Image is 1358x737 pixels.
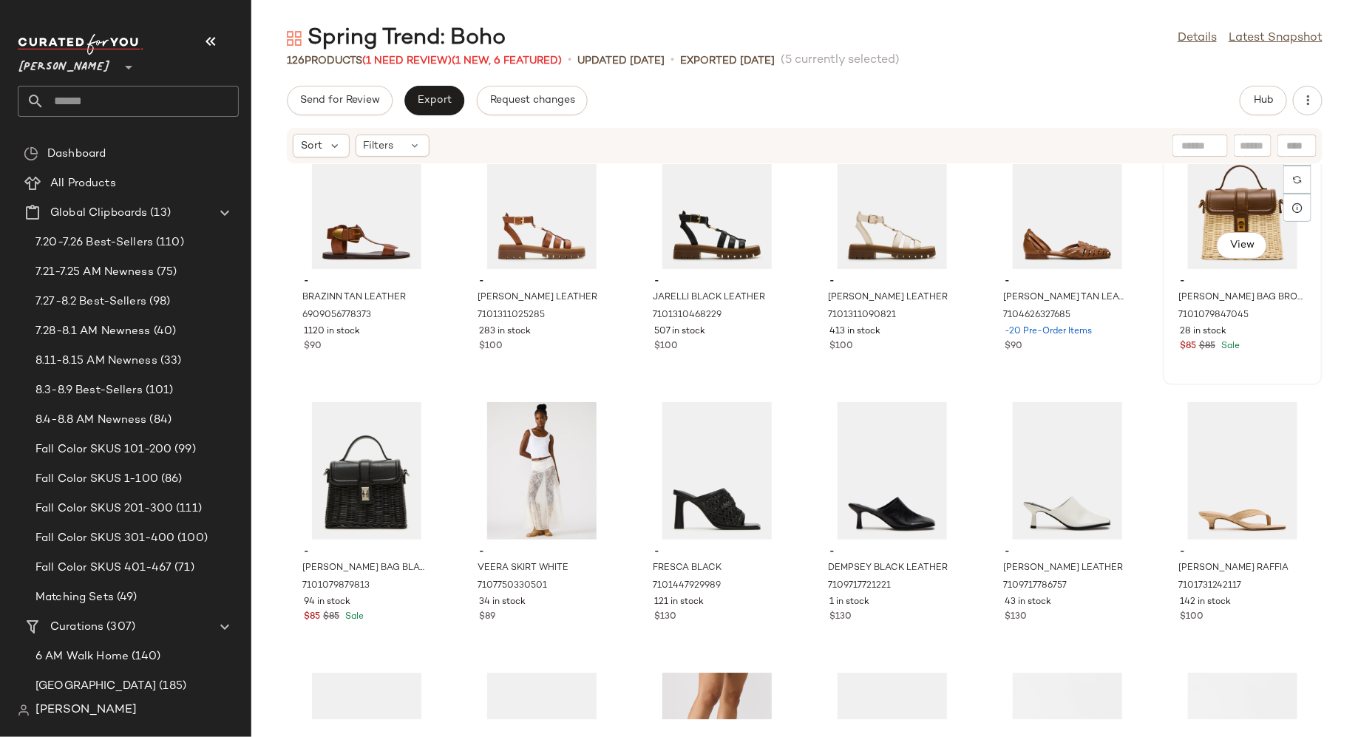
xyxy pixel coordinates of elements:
span: Matching Sets [35,589,114,606]
span: JARELLI BLACK LEATHER [653,291,765,305]
span: (99) [172,441,196,458]
span: - [829,275,955,288]
span: (1 New, 6 Featured) [452,55,562,67]
span: 7101079847045 [1178,309,1249,322]
span: 7107750330501 [478,580,547,593]
span: 1120 in stock [304,325,360,339]
span: 507 in stock [654,325,705,339]
img: STEVEMADDEN_SHOES_DEMPSEY_WHITE-LEATHER.jpg [993,402,1142,540]
span: - [304,275,430,288]
span: - [1180,546,1306,559]
span: Fall Color SKUS 101-200 [35,441,172,458]
span: Dashboard [47,146,106,163]
img: svg%3e [287,31,302,46]
span: Send for Review [299,95,380,106]
span: - [1005,275,1130,288]
span: 7109717786757 [1003,580,1067,593]
span: Request changes [489,95,575,106]
span: - [479,546,605,559]
img: svg%3e [1293,175,1302,184]
span: 7101731242117 [1178,580,1241,593]
span: Global Clipboards [50,205,147,222]
span: - [479,275,605,288]
div: Spring Trend: Boho [287,24,506,53]
a: Details [1178,30,1217,47]
span: 126 [287,55,305,67]
span: [PERSON_NAME] [35,702,137,719]
span: [PERSON_NAME] LEATHER [478,291,597,305]
span: -20 Pre-Order Items [1005,325,1092,339]
span: 7.28-8.1 AM Newness [35,323,151,340]
span: $130 [1005,611,1027,624]
span: (71) [172,560,194,577]
img: STEVEMADDEN_APPAREL_BP209244_WHITE_22462.jpg [467,402,617,540]
img: STEVEMADDEN_SHOES_FRESCA_BLACK_01.jpg [642,402,792,540]
img: STEVEMADDEN_SHOES_DEMPSEY_BLACK-LEATHER.jpg [818,402,967,540]
span: Curations [50,619,103,636]
span: (98) [146,293,171,310]
span: [PERSON_NAME] LEATHER [1003,562,1123,575]
span: 7.20-7.26 Best-Sellers [35,234,153,251]
span: (84) [147,412,172,429]
span: 8.4-8.8 AM Newness [35,412,147,429]
span: Export [417,95,452,106]
span: [PERSON_NAME] TAN LEATHER [1003,291,1129,305]
img: STEVEMADDEN_HANDBAGS_BCRISTY_BLACK_01.jpg [292,402,441,540]
span: 7.27-8.2 Best-Sellers [35,293,146,310]
span: $100 [479,340,503,353]
span: 8.3-8.9 Best-Sellers [35,382,143,399]
span: 7101311025285 [478,309,545,322]
p: updated [DATE] [577,53,665,69]
a: Latest Snapshot [1229,30,1323,47]
img: svg%3e [24,146,38,161]
span: Fall Color SKUS 201-300 [35,500,173,517]
span: 7101447929989 [653,580,721,593]
span: - [829,546,955,559]
span: 7101079879813 [302,580,370,593]
span: $130 [829,611,852,624]
span: VEERA SKIRT WHITE [478,562,568,575]
span: 7104626327685 [1003,309,1070,322]
span: 283 in stock [479,325,531,339]
span: 28 in stock [1180,325,1226,339]
span: - [654,275,780,288]
span: All Products [50,175,116,192]
span: DEMPSEY BLACK LEATHER [828,562,948,575]
span: (13) [147,205,171,222]
span: (111) [173,500,202,517]
span: 7.21-7.25 AM Newness [35,264,154,281]
span: - [654,546,780,559]
span: (5 currently selected) [781,52,900,69]
span: Hub [1253,95,1274,106]
div: Products [287,53,562,69]
span: (100) [174,530,208,547]
span: Fall Color SKUS 1-100 [35,471,158,488]
span: [PERSON_NAME] BAG BROWN [1178,291,1304,305]
button: Export [404,86,464,115]
span: Sale [1218,342,1240,351]
span: 1 in stock [829,596,869,609]
span: Filters [364,138,394,154]
span: $90 [1005,340,1022,353]
span: (140) [129,648,161,665]
span: (75) [154,264,177,281]
span: $100 [1180,611,1203,624]
span: 7101311090821 [828,309,896,322]
span: 34 in stock [479,596,526,609]
span: 413 in stock [829,325,880,339]
span: 94 in stock [304,596,350,609]
span: [PERSON_NAME] LEATHER [828,291,948,305]
span: $85 [1199,340,1215,353]
span: (49) [114,589,138,606]
span: (1 Need Review) [362,55,452,67]
span: [PERSON_NAME] [18,50,111,77]
span: (86) [158,471,183,488]
span: [GEOGRAPHIC_DATA] [35,678,156,695]
span: $89 [479,611,495,624]
span: $85 [304,611,320,624]
span: (185) [156,678,186,695]
span: (307) [103,619,135,636]
span: 7101310468229 [653,309,722,322]
span: Sale [342,612,364,622]
button: Request changes [477,86,588,115]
